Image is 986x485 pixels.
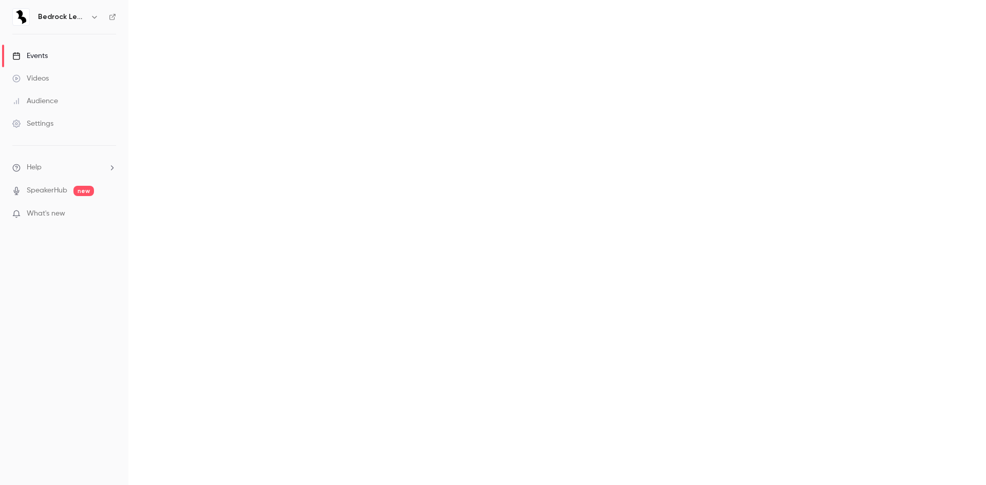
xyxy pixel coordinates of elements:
[27,185,67,196] a: SpeakerHub
[12,96,58,106] div: Audience
[73,186,94,196] span: new
[27,208,65,219] span: What's new
[38,12,86,22] h6: Bedrock Learning
[12,162,116,173] li: help-dropdown-opener
[12,73,49,84] div: Videos
[27,162,42,173] span: Help
[13,9,29,25] img: Bedrock Learning
[12,51,48,61] div: Events
[12,119,53,129] div: Settings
